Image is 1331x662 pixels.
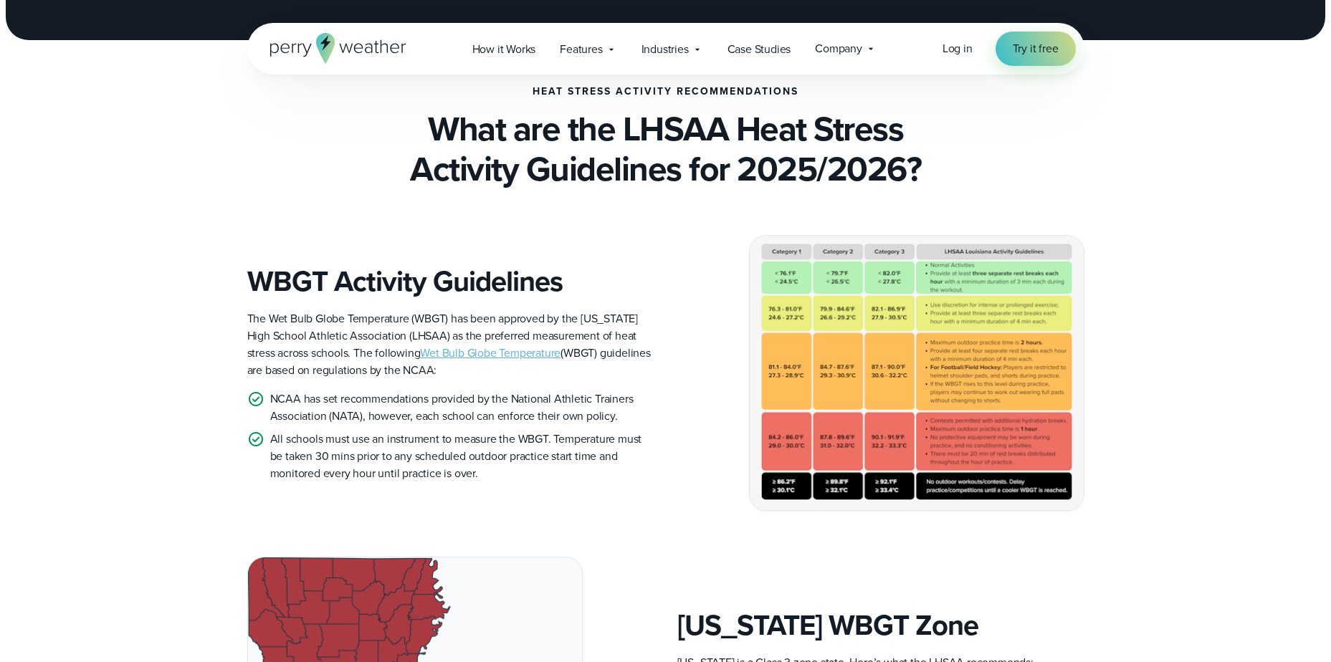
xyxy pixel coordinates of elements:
p: All schools must use an instrument to measure the WBGT. Temperature must be taken 30 mins prior t... [270,431,654,482]
p: The Wet Bulb Globe Temperature (WBGT) has been approved by the [US_STATE] High School Athletic As... [247,310,654,379]
span: Company [815,40,862,57]
a: How it Works [460,34,548,64]
p: NCAA has set recommendations provided by the National Athletic Trainers Association (NATA), howev... [270,390,654,425]
a: Try it free [996,32,1076,66]
h4: Heat Stress Activity Recommendations [533,86,798,97]
h2: What are the LHSAA Heat Stress Activity Guidelines for 2025/2026? [247,109,1084,189]
img: Louisiana WBGT [750,236,1084,510]
a: Log in [943,40,973,57]
span: How it Works [472,41,536,58]
span: Features [560,41,602,58]
span: Try it free [1013,40,1059,57]
span: Case Studies [727,41,791,58]
a: Case Studies [715,34,803,64]
span: Industries [641,41,689,58]
h3: WBGT Activity Guidelines [247,264,654,299]
a: Wet Bulb Globe Temperature [420,345,560,361]
h3: [US_STATE] WBGT Zone [677,608,1084,643]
